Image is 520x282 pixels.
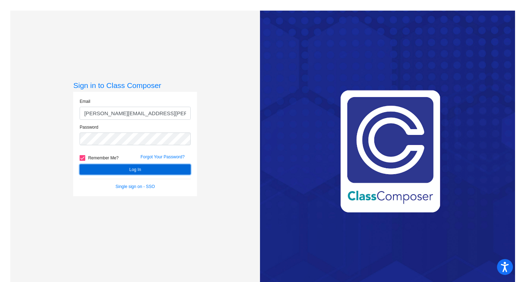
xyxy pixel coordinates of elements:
a: Forgot Your Password? [140,154,185,159]
label: Email [80,98,90,105]
a: Single sign on - SSO [116,184,155,189]
button: Log In [80,164,191,175]
label: Password [80,124,98,130]
h3: Sign in to Class Composer [73,81,197,90]
span: Remember Me? [88,154,119,162]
